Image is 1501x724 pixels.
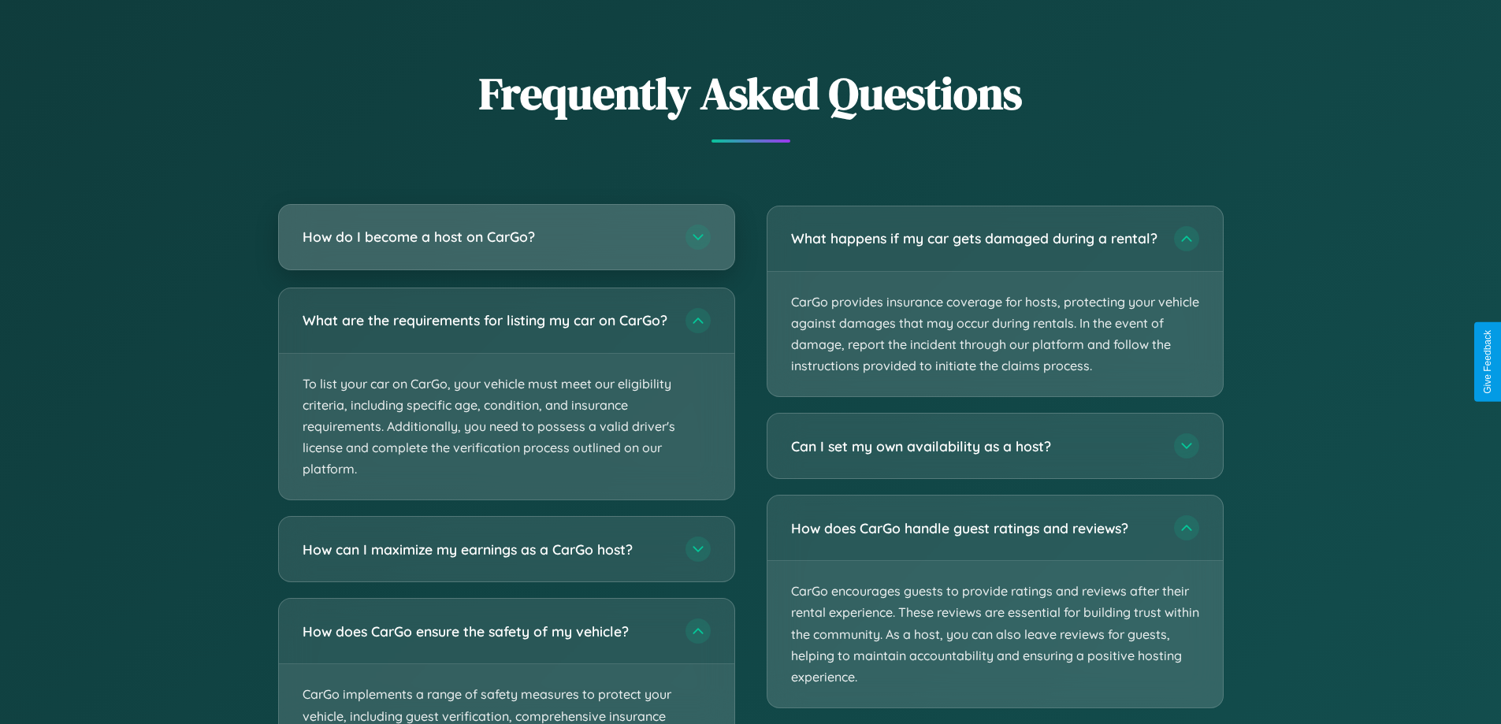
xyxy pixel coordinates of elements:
[303,310,670,330] h3: What are the requirements for listing my car on CarGo?
[303,622,670,641] h3: How does CarGo ensure the safety of my vehicle?
[279,354,734,500] p: To list your car on CarGo, your vehicle must meet our eligibility criteria, including specific ag...
[303,540,670,559] h3: How can I maximize my earnings as a CarGo host?
[791,518,1158,538] h3: How does CarGo handle guest ratings and reviews?
[767,272,1223,397] p: CarGo provides insurance coverage for hosts, protecting your vehicle against damages that may occ...
[303,227,670,247] h3: How do I become a host on CarGo?
[791,436,1158,456] h3: Can I set my own availability as a host?
[1482,330,1493,394] div: Give Feedback
[767,561,1223,707] p: CarGo encourages guests to provide ratings and reviews after their rental experience. These revie...
[791,228,1158,248] h3: What happens if my car gets damaged during a rental?
[278,63,1224,124] h2: Frequently Asked Questions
